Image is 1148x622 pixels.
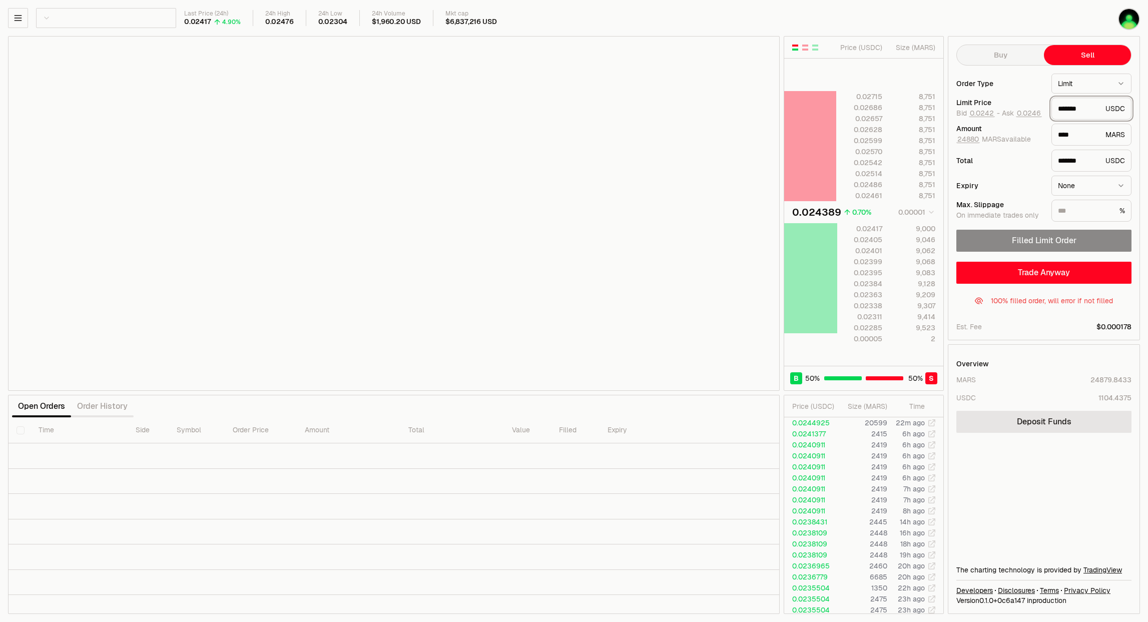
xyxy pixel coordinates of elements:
[895,206,935,218] button: 0.00001
[784,483,837,494] td: 0.0240911
[838,246,882,256] div: 0.02401
[891,246,935,256] div: 9,062
[900,517,925,526] time: 14h ago
[891,268,935,278] div: 9,083
[956,322,982,332] div: Est. Fee
[1096,322,1131,332] span: $0.000178
[837,516,888,527] td: 2445
[852,207,871,217] div: 0.70%
[991,296,1113,306] div: 100% filled order, will error if not filled
[891,334,935,344] div: 2
[838,191,882,201] div: 0.02461
[801,44,809,52] button: Show Sell Orders Only
[896,418,925,427] time: 22m ago
[838,235,882,245] div: 0.02405
[837,494,888,505] td: 2419
[838,43,882,53] div: Price ( USDC )
[956,109,1000,118] span: Bid -
[445,10,496,18] div: Mkt cap
[891,43,935,53] div: Size ( MARS )
[265,18,294,27] div: 0.02476
[1016,109,1042,117] button: 0.0246
[71,396,134,416] button: Order History
[891,103,935,113] div: 8,751
[956,157,1043,164] div: Total
[900,550,925,559] time: 19h ago
[956,393,976,403] div: USDC
[1051,74,1131,94] button: Limit
[784,461,837,472] td: 0.0240911
[891,301,935,311] div: 9,307
[372,10,421,18] div: 24h Volume
[784,604,837,615] td: 0.0235504
[17,426,25,434] button: Select all
[891,279,935,289] div: 9,128
[902,440,925,449] time: 6h ago
[222,18,241,26] div: 4.90%
[169,417,225,443] th: Symbol
[318,18,348,27] div: 0.02304
[784,417,837,428] td: 0.0244925
[845,401,887,411] div: Size ( MARS )
[891,136,935,146] div: 8,751
[956,135,1031,144] span: MARS available
[956,125,1043,132] div: Amount
[1083,565,1122,574] a: TradingView
[1051,176,1131,196] button: None
[891,191,935,201] div: 8,751
[225,417,297,443] th: Order Price
[297,417,400,443] th: Amount
[837,571,888,582] td: 6685
[898,572,925,581] time: 20h ago
[784,494,837,505] td: 0.0240911
[900,539,925,548] time: 18h ago
[891,312,935,322] div: 9,414
[956,201,1043,208] div: Max. Slippage
[837,505,888,516] td: 2419
[1051,200,1131,222] div: %
[956,359,989,369] div: Overview
[891,323,935,333] div: 9,523
[956,595,1131,605] div: Version 0.1.0 + in production
[784,428,837,439] td: 0.0241377
[838,257,882,267] div: 0.02399
[956,182,1043,189] div: Expiry
[929,373,934,383] span: S
[969,109,995,117] button: 0.0242
[9,37,779,390] iframe: Financial Chart
[956,375,976,385] div: MARS
[184,18,211,27] div: 0.02417
[784,538,837,549] td: 0.0238109
[900,528,925,537] time: 16h ago
[784,560,837,571] td: 0.0236965
[902,451,925,460] time: 6h ago
[891,180,935,190] div: 8,751
[838,323,882,333] div: 0.02285
[891,92,935,102] div: 8,751
[838,301,882,311] div: 0.02338
[837,538,888,549] td: 2448
[837,582,888,593] td: 1350
[838,279,882,289] div: 0.02384
[956,262,1131,284] button: Trade Anyway
[837,428,888,439] td: 2415
[838,114,882,124] div: 0.02657
[903,484,925,493] time: 7h ago
[805,373,820,383] span: 50 %
[837,461,888,472] td: 2419
[898,594,925,603] time: 23h ago
[838,103,882,113] div: 0.02686
[400,417,504,443] th: Total
[837,527,888,538] td: 2448
[838,136,882,146] div: 0.02599
[265,10,294,18] div: 24h High
[837,604,888,615] td: 2475
[1119,9,1139,29] img: pump mars
[908,373,923,383] span: 50 %
[794,373,799,383] span: B
[898,605,925,614] time: 23h ago
[891,290,935,300] div: 9,209
[902,473,925,482] time: 6h ago
[784,505,837,516] td: 0.0240911
[902,429,925,438] time: 6h ago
